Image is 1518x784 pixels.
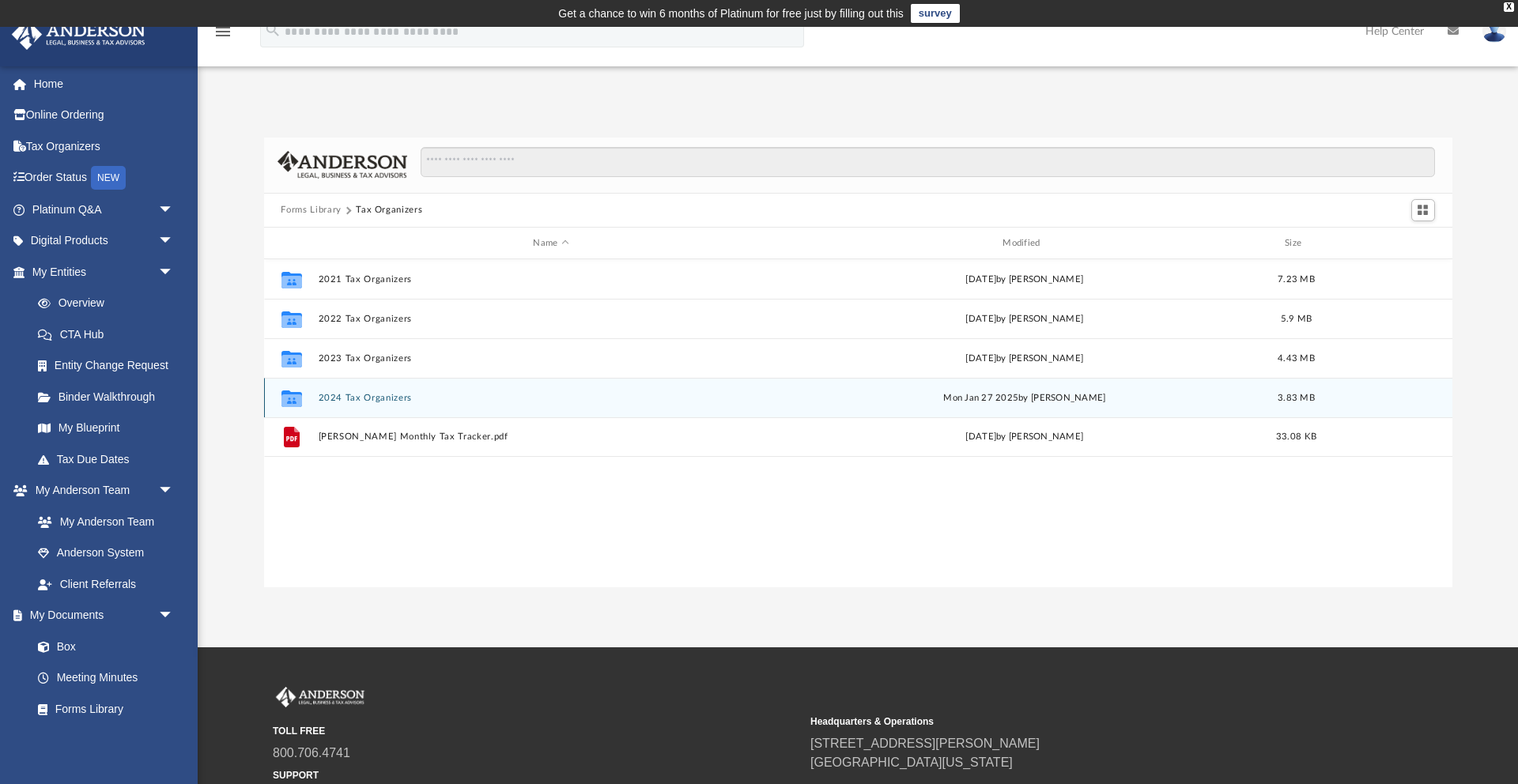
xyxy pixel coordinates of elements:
[317,236,784,251] div: Name
[281,203,341,217] button: Forms Library
[318,432,784,443] button: [PERSON_NAME] Monthly Tax Tracker.pdf
[356,203,422,217] button: Tax Organizers
[1482,20,1506,43] img: User Pic
[22,568,190,600] a: Client Referrals
[1335,236,1445,251] div: id
[273,724,799,738] small: TOLL FREE
[22,537,190,569] a: Anderson System
[810,756,1013,769] a: [GEOGRAPHIC_DATA][US_STATE]
[791,391,1258,405] div: Mon Jan 27 2025 by [PERSON_NAME]
[22,443,198,475] a: Tax Due Dates
[791,273,1258,287] div: [DATE] by [PERSON_NAME]
[264,259,1452,587] div: grid
[318,353,784,364] button: 2023 Tax Organizers
[911,4,960,23] a: survey
[213,22,232,41] i: menu
[791,431,1258,445] div: [DATE] by [PERSON_NAME]
[7,19,150,50] img: Anderson Advisors Platinum Portal
[1264,236,1327,251] div: Size
[318,274,784,285] button: 2021 Tax Organizers
[1278,394,1315,402] span: 3.83 MB
[22,506,182,537] a: My Anderson Team
[158,600,190,632] span: arrow_drop_down
[11,225,198,257] a: Digital Productsarrow_drop_down
[11,130,198,162] a: Tax Organizers
[11,475,190,507] a: My Anderson Teamarrow_drop_down
[158,225,190,258] span: arrow_drop_down
[810,714,1337,729] small: Headquarters & Operations
[791,312,1258,326] div: [DATE] by [PERSON_NAME]
[1504,2,1514,12] div: close
[22,288,198,319] a: Overview
[264,21,281,39] i: search
[11,600,190,631] a: My Documentsarrow_drop_down
[273,687,368,707] img: Anderson Advisors Platinum Portal
[158,256,190,288] span: arrow_drop_down
[1278,354,1315,363] span: 4.43 MB
[1275,433,1316,442] span: 33.08 KB
[22,413,190,444] a: My Blueprint
[810,737,1040,750] a: [STREET_ADDRESS][PERSON_NAME]
[22,350,198,382] a: Entity Change Request
[273,768,799,782] small: SUPPORT
[270,236,310,251] div: id
[22,631,182,662] a: Box
[11,68,198,100] a: Home
[22,662,190,694] a: Meeting Minutes
[421,147,1434,177] input: Search files and folders
[1411,199,1435,221] button: Switch to Grid View
[318,314,784,324] button: 2022 Tax Organizers
[11,256,198,288] a: My Entitiesarrow_drop_down
[158,475,190,507] span: arrow_drop_down
[22,381,198,413] a: Binder Walkthrough
[11,162,198,194] a: Order StatusNEW
[558,4,904,23] div: Get a chance to win 6 months of Platinum for free just by filling out this
[22,725,190,756] a: Notarize
[791,236,1257,251] div: Modified
[213,30,232,41] a: menu
[22,693,182,725] a: Forms Library
[318,393,784,403] button: 2024 Tax Organizers
[273,746,350,759] a: 800.706.4741
[91,166,126,190] div: NEW
[11,194,198,225] a: Platinum Q&Aarrow_drop_down
[1280,315,1312,323] span: 5.9 MB
[11,100,198,131] a: Online Ordering
[22,318,198,350] a: CTA Hub
[158,194,190,226] span: arrow_drop_down
[1278,275,1315,284] span: 7.23 MB
[791,352,1258,366] div: [DATE] by [PERSON_NAME]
